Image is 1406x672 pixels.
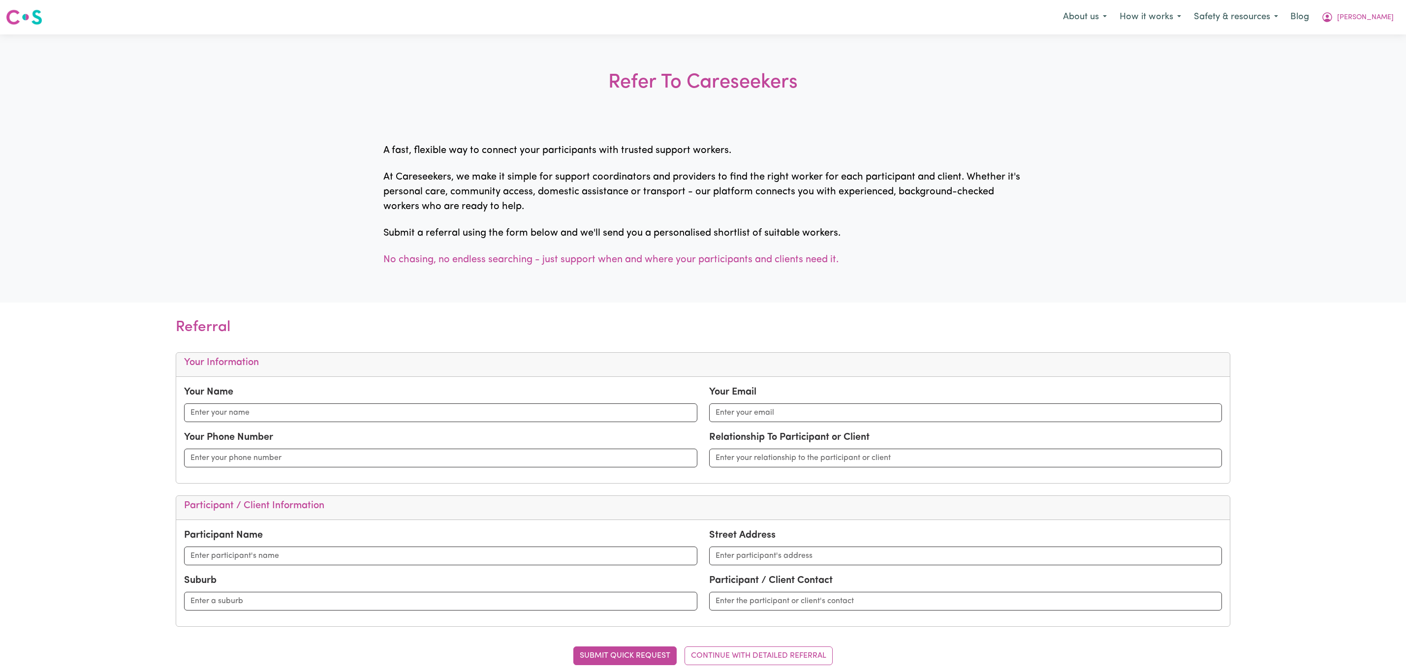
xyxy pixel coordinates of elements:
button: My Account [1315,7,1400,28]
p: At Careseekers, we make it simple for support coordinators and providers to find the right worker... [383,170,1023,214]
input: Enter your name [184,403,697,422]
p: A fast, flexible way to connect your participants with trusted support workers. [383,143,1023,158]
a: Blog [1284,6,1315,28]
button: CONTINUE WITH DETAILED REFERRAL [685,646,833,665]
input: Enter your relationship to the participant or client [709,449,1222,467]
label: Your Phone Number [184,430,273,445]
label: Relationship To Participant or Client [709,430,870,445]
h3: Referral [176,303,1230,352]
button: About us [1057,7,1113,28]
input: Enter your email [709,403,1222,422]
label: Suburb [184,573,217,588]
p: No chasing, no endless searching - just support when and where your participants and clients need... [383,252,1023,267]
h5: Participant / Client Information [184,500,1222,512]
label: Street Address [709,528,776,543]
label: Your Name [184,385,233,399]
input: Enter participant's address [709,547,1222,565]
h5: Your Information [184,357,1222,368]
label: Your Email [709,385,756,399]
h3: Refer To Careseekers [492,38,914,120]
p: Submit a referral using the form below and we'll send you a personalised shortlist of suitable wo... [383,226,1023,241]
button: Safety & resources [1187,7,1284,28]
input: Enter participant's name [184,547,697,565]
input: Enter your phone number [184,449,697,467]
label: Participant Name [184,528,263,543]
button: SUBMIT QUICK REQUEST [573,646,677,665]
span: [PERSON_NAME] [1337,12,1394,23]
button: How it works [1113,7,1187,28]
label: Participant / Client Contact [709,573,833,588]
a: Careseekers logo [6,6,42,29]
input: Enter the participant or client's contact [709,592,1222,611]
img: Careseekers logo [6,8,42,26]
input: Enter a suburb [184,592,697,611]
